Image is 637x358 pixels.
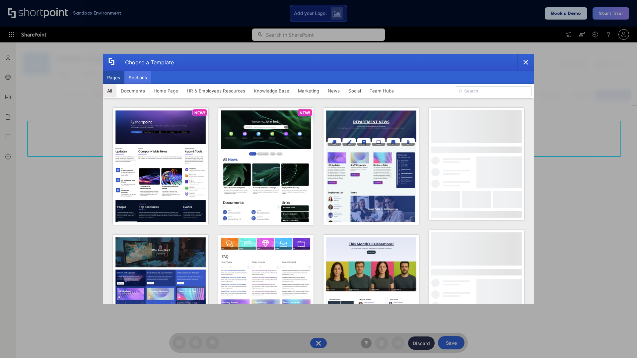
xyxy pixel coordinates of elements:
[344,84,365,97] button: Social
[294,84,323,97] button: Marketing
[116,84,149,97] button: Documents
[365,84,398,97] button: Team Hubs
[103,84,116,97] button: All
[103,71,124,84] button: Pages
[103,54,534,304] div: template selector
[456,86,531,96] input: Search
[604,326,637,358] iframe: Chat Widget
[149,84,182,97] button: Home Page
[194,110,205,115] p: NEW!
[120,54,174,71] div: Choose a Template
[249,84,294,97] button: Knowledge Base
[300,110,310,115] p: NEW!
[323,84,344,97] button: News
[124,71,151,84] button: Sections
[182,84,249,97] button: HR & Employees Resources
